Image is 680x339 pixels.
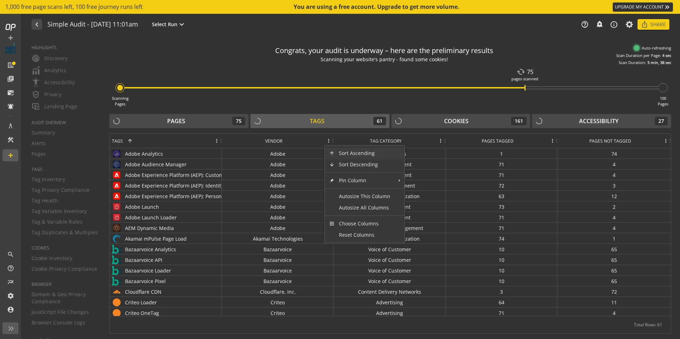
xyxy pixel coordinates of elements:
div: Bazaarvoice Pixel [112,276,220,286]
div: 75 [517,68,533,76]
div: 75 [232,117,245,125]
div: 27 [655,117,668,125]
div: 71 [446,223,557,233]
span: Vendor [265,138,282,144]
div: Akamai Technologies [222,233,334,243]
button: Tags61 [250,114,390,128]
div: 65 [557,254,671,265]
img: Criteo Loader [112,298,121,307]
div: 4 [557,223,671,233]
div: 11 [557,297,671,307]
img: Adobe Analytics [112,149,121,159]
span: Sort Descending [335,159,395,170]
div: Bazaarvoice [222,254,334,265]
div: Scanning Pages [112,96,129,107]
div: 10 [446,244,557,254]
div: Criteo Loader [112,297,220,308]
div: 65 [557,265,671,275]
div: 74 [557,148,671,159]
div: Content Delivery Networks [334,286,446,297]
div: Criteo [222,297,334,307]
img: Criteo OneTag [112,308,121,318]
mat-icon: help_outline [7,265,14,272]
mat-icon: search [7,251,14,258]
div: Congrats, your audit is underway – here are the preliminary results [275,46,493,56]
div: 72 [557,286,671,297]
div: Voice of Customer [334,265,446,275]
div: 71 [446,169,557,180]
div: 64 [446,297,557,307]
div: 12 [557,191,671,201]
div: 4 [557,159,671,169]
div: Adobe [222,223,334,233]
span: 1,000 free page scans left, 100 free journey runs left [5,3,143,11]
div: Bazaarvoice Loader [112,265,220,276]
div: 2 [557,201,671,212]
mat-icon: add [7,34,14,41]
div: pages scanned [511,76,538,82]
button: Select Run [151,20,187,29]
span: Tag Category [370,138,402,144]
img: Bazaarvoice API [112,255,121,264]
div: Advertising [334,308,446,318]
button: Share [637,19,669,30]
span: Select Run [152,21,177,28]
div: Akamai mPulse Page Load [112,234,220,244]
div: Bazaarvoice API [112,255,220,265]
mat-icon: mark_email_read [7,89,14,96]
div: 1 [446,148,557,159]
div: 161 [511,117,527,125]
div: Adobe Audience Manager [112,159,220,169]
div: 74 [446,233,557,243]
mat-icon: info_outline [610,21,618,29]
img: Bazaarvoice Loader [112,266,121,275]
mat-icon: cached [515,67,526,77]
mat-icon: list_alt [7,62,14,69]
div: Cloudflare, Inc. [222,286,334,297]
span: Pin Column [335,175,395,186]
mat-icon: notifications_active [7,103,14,110]
mat-icon: add_alert [596,20,603,27]
span: Pages Tagged [482,138,514,144]
div: Scan Duration per Page: [616,53,661,58]
img: Akamai mPulse Page Load [112,234,121,243]
div: Adobe Launch [112,202,220,212]
span: Sort Ascending [335,148,395,159]
div: 10 [446,265,557,275]
img: Bazaarvoice Pixel [112,277,121,286]
div: 4 sec [662,53,671,58]
div: Adobe [222,180,334,190]
mat-icon: ios_share [641,21,648,28]
div: Advertising [334,297,446,307]
div: Bazaarvoice Analytics [112,244,220,254]
img: AEM Dynamic Media [112,223,121,233]
div: 10 [446,254,557,265]
div: Adobe [222,159,334,169]
img: Bazaarvoice Analytics [112,245,121,254]
div: 3 [557,180,671,190]
mat-icon: account_circle [7,306,14,313]
div: Column Menu [324,145,405,243]
mat-icon: help_outline [581,21,589,28]
div: 5 min, 38 sec [647,60,671,65]
div: Accessibility [579,117,618,125]
div: Adobe [222,201,334,212]
div: Adobe [222,148,334,159]
div: Voice of Customer [334,276,446,286]
div: Cookies [444,117,469,125]
mat-icon: library_books [7,75,14,82]
div: Scanning your website's pantry - found some cookies! [314,56,454,63]
img: Adobe Audience Manager [112,160,121,169]
img: Adobe Experience Platform (AEP): Custom [112,170,121,180]
div: Voice of Customer [334,254,446,265]
div: Voice of Customer [334,244,446,254]
mat-icon: settings [7,292,14,299]
div: 61 [373,117,386,125]
span: Autosize All Columns [335,202,395,213]
div: Bazaarvoice [222,265,334,275]
span: Reset Columns [335,229,395,241]
span: Choose Columns [335,218,395,229]
div: Tags [310,117,324,125]
div: Adobe [222,212,334,222]
div: Adobe [222,191,334,201]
